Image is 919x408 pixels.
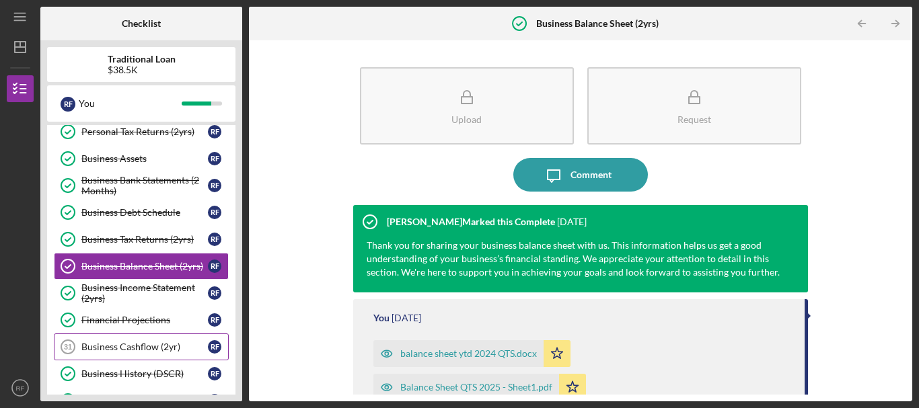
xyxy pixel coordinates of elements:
[54,118,229,145] a: Personal Tax Returns (2yrs)RF
[208,152,221,165] div: R F
[81,341,208,352] div: Business Cashflow (2yr)
[208,313,221,327] div: R F
[373,374,586,401] button: Balance Sheet QTS 2025 - Sheet1.pdf
[81,207,208,218] div: Business Debt Schedule
[81,261,208,272] div: Business Balance Sheet (2yrs)
[536,18,659,29] b: Business Balance Sheet (2yrs)
[81,234,208,245] div: Business Tax Returns (2yrs)
[571,158,612,192] div: Comment
[54,360,229,387] a: Business History (DSCR)RF
[208,259,221,273] div: R F
[208,179,221,192] div: R F
[208,394,221,407] div: R F
[677,114,711,124] div: Request
[208,367,221,380] div: R F
[367,239,781,279] div: Thank you for sharing your business balance sheet with us. This information helps us get a good u...
[122,18,161,29] b: Checklist
[61,97,75,112] div: R F
[81,126,208,137] div: Personal Tax Returns (2yrs)
[54,226,229,253] a: Business Tax Returns (2yrs)RF
[587,67,801,145] button: Request
[54,333,229,360] a: 31Business Cashflow (2yr)RF
[557,216,587,227] time: 2025-07-07 12:27
[81,282,208,304] div: Business Income Statement (2yrs)
[208,125,221,138] div: R F
[81,315,208,325] div: Financial Projections
[54,199,229,226] a: Business Debt ScheduleRF
[400,382,552,393] div: Balance Sheet QTS 2025 - Sheet1.pdf
[79,92,182,115] div: You
[54,145,229,172] a: Business AssetsRF
[387,216,555,227] div: [PERSON_NAME] Marked this Complete
[54,307,229,333] a: Financial ProjectionsRF
[108,54,176,65] b: Traditional Loan
[373,313,390,323] div: You
[16,384,25,392] text: RF
[208,206,221,219] div: R F
[54,172,229,199] a: Business Bank Statements (2 Months)RF
[54,280,229,307] a: Business Income Statement (2yrs)RF
[54,253,229,280] a: Business Balance Sheet (2yrs)RF
[64,343,72,351] tspan: 31
[392,313,421,323] time: 2025-07-03 02:14
[81,153,208,164] div: Business Assets
[513,158,648,192] button: Comment
[400,348,537,359] div: balance sheet ytd 2024 QTS.docx
[108,65,176,75] div: $38.5K
[208,340,221,354] div: R F
[81,175,208,196] div: Business Bank Statements (2 Months)
[208,233,221,246] div: R F
[373,340,571,367] button: balance sheet ytd 2024 QTS.docx
[360,67,574,145] button: Upload
[7,374,34,401] button: RF
[208,286,221,300] div: R F
[451,114,482,124] div: Upload
[81,368,208,379] div: Business History (DSCR)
